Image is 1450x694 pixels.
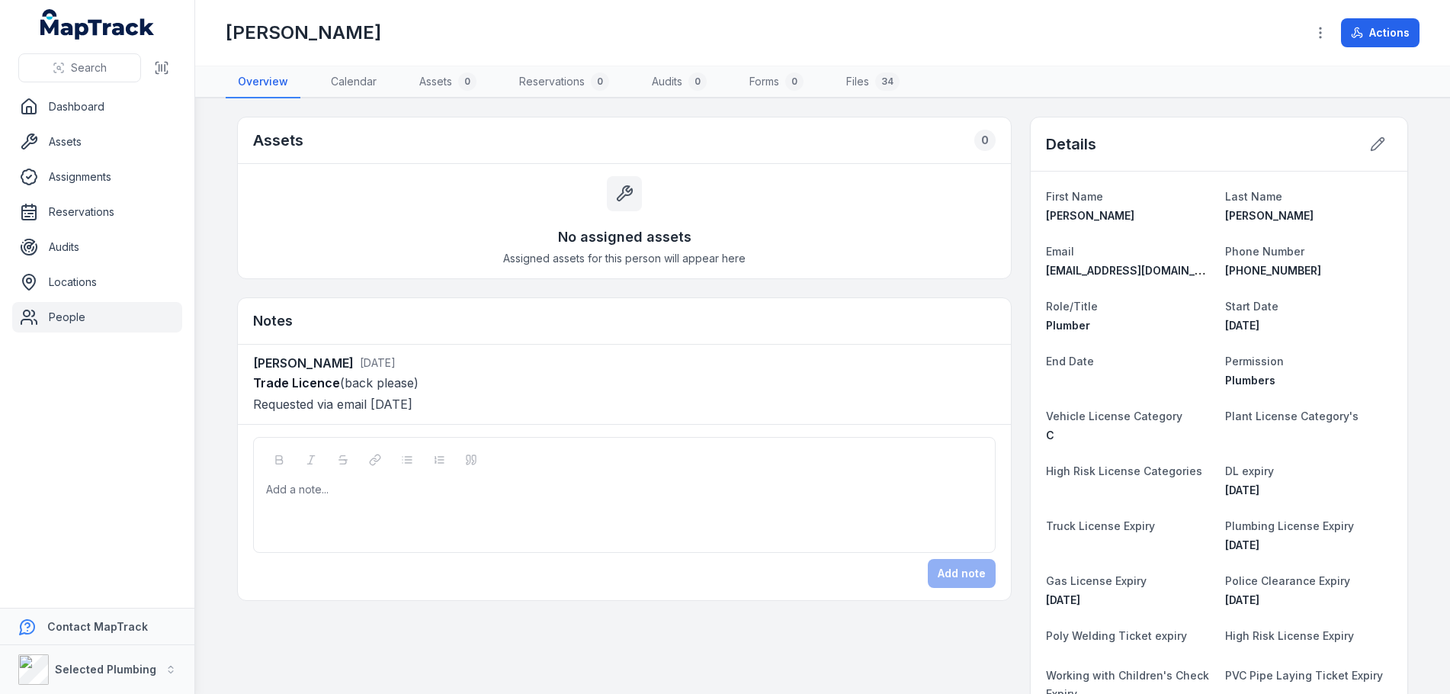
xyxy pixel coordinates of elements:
span: C [1046,429,1054,442]
span: High Risk License Expiry [1225,629,1354,642]
span: First Name [1046,190,1103,203]
a: Dashboard [12,92,182,122]
span: Vehicle License Category [1046,410,1182,423]
a: MapTrack [40,9,155,40]
span: Truck License Expiry [1046,519,1155,532]
a: Calendar [319,66,389,98]
span: [PHONE_NUMBER] [1225,264,1321,277]
a: Overview [226,66,300,98]
div: 0 [688,72,707,91]
button: Actions [1341,18,1420,47]
h3: No assigned assets [558,227,691,248]
span: Assigned assets for this person will appear here [503,251,746,266]
span: Last Name [1225,190,1282,203]
p: (back please) Requested via email [DATE] [253,372,996,415]
span: Start Date [1225,300,1278,313]
span: [PERSON_NAME] [1046,209,1134,222]
strong: [PERSON_NAME] [253,354,354,372]
span: Plumbing License Expiry [1225,519,1354,532]
a: Reservations [12,197,182,227]
a: Forms0 [737,66,816,98]
a: Assets0 [407,66,489,98]
time: 3/26/2026, 12:00:00 AM [1225,593,1259,606]
time: 2/13/2023, 12:00:00 AM [1225,319,1259,332]
h2: Details [1046,133,1096,155]
a: Files34 [834,66,912,98]
span: [DATE] [1046,593,1080,606]
span: High Risk License Categories [1046,464,1202,477]
div: 0 [591,72,609,91]
a: Audits [12,232,182,262]
a: Audits0 [640,66,719,98]
a: Reservations0 [507,66,621,98]
h3: Notes [253,310,293,332]
span: Poly Welding Ticket expiry [1046,629,1187,642]
span: [DATE] [1225,484,1259,496]
span: Email [1046,245,1074,258]
a: Locations [12,267,182,297]
span: Phone Number [1225,245,1304,258]
span: Search [71,60,107,76]
a: Assignments [12,162,182,192]
span: Police Clearance Expiry [1225,574,1350,587]
div: 34 [875,72,900,91]
span: PVC Pipe Laying Ticket Expiry [1225,669,1383,682]
span: [PERSON_NAME] [1225,209,1314,222]
span: DL expiry [1225,464,1274,477]
span: [DATE] [1225,593,1259,606]
a: Assets [12,127,182,157]
span: [EMAIL_ADDRESS][DOMAIN_NAME] [1046,264,1230,277]
div: 0 [785,72,804,91]
span: [DATE] [1225,319,1259,332]
h1: [PERSON_NAME] [226,21,381,45]
a: People [12,302,182,333]
time: 8/20/2025, 12:52:35 PM [360,356,396,369]
strong: Selected Plumbing [55,663,156,676]
time: 11/3/2027, 12:00:00 AM [1225,538,1259,551]
span: Plumbers [1225,374,1275,387]
strong: Contact MapTrack [47,620,148,633]
span: End Date [1046,355,1094,368]
strong: Trade Licence [253,375,340,390]
span: Gas License Expiry [1046,574,1147,587]
button: Search [18,53,141,82]
span: Role/Title [1046,300,1098,313]
span: Plant License Category's [1225,410,1359,423]
span: Plumber [1046,319,1090,332]
span: [DATE] [1225,538,1259,551]
div: 0 [974,130,996,151]
span: Permission [1225,355,1284,368]
h2: Assets [253,130,303,151]
time: 6/23/2027, 12:00:00 AM [1225,484,1259,496]
span: [DATE] [360,356,396,369]
time: 9/23/2028, 12:00:00 AM [1046,593,1080,606]
div: 0 [458,72,476,91]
